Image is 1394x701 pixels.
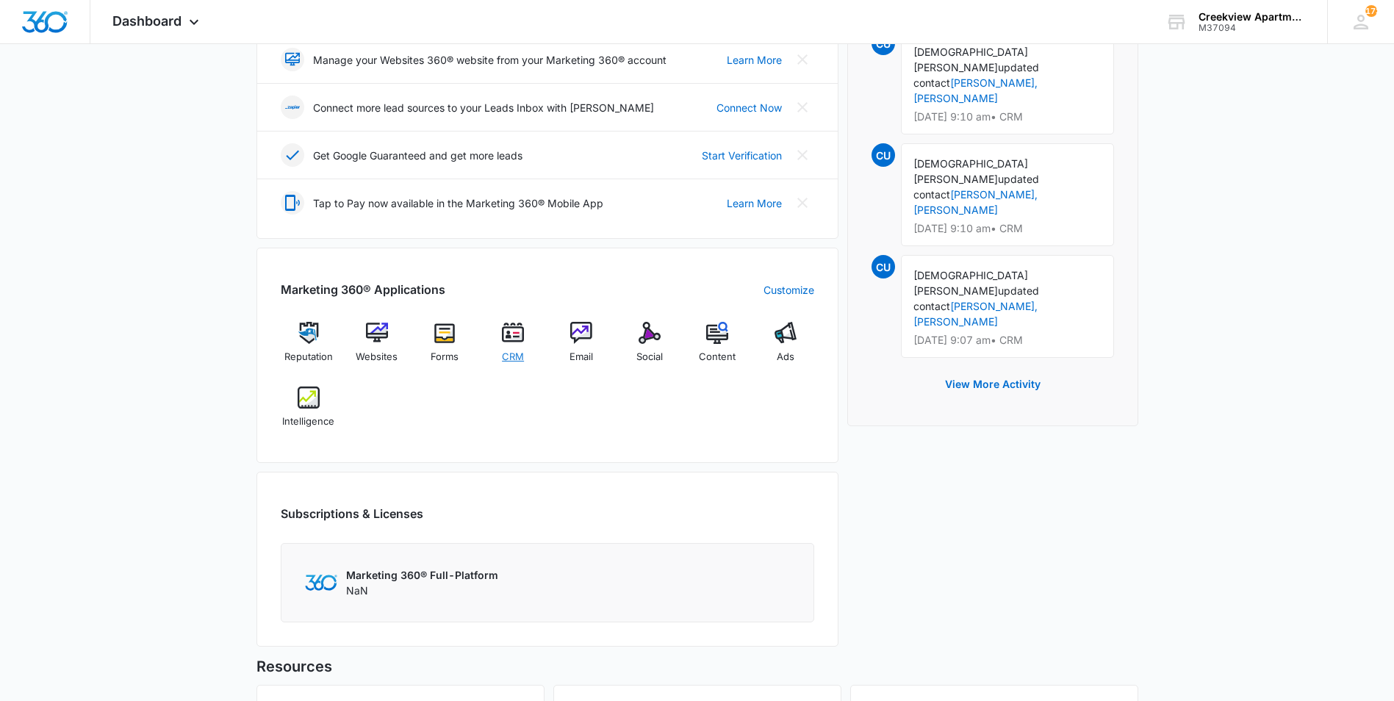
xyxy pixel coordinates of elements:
[305,575,337,590] img: Marketing 360 Logo
[913,112,1102,122] p: [DATE] 9:10 am • CRM
[699,350,736,364] span: Content
[112,13,182,29] span: Dashboard
[1199,23,1306,33] div: account id
[417,322,473,375] a: Forms
[689,322,746,375] a: Content
[764,282,814,298] a: Customize
[281,387,337,439] a: Intelligence
[791,143,814,167] button: Close
[313,52,667,68] p: Manage your Websites 360® website from your Marketing 360® account
[348,322,405,375] a: Websites
[485,322,542,375] a: CRM
[621,322,678,375] a: Social
[872,255,895,278] span: CU
[570,350,593,364] span: Email
[913,76,1038,104] a: [PERSON_NAME], [PERSON_NAME]
[313,195,603,211] p: Tap to Pay now available in the Marketing 360® Mobile App
[791,191,814,215] button: Close
[791,48,814,71] button: Close
[913,188,1038,216] a: [PERSON_NAME], [PERSON_NAME]
[313,148,522,163] p: Get Google Guaranteed and get more leads
[702,148,782,163] a: Start Verification
[636,350,663,364] span: Social
[356,350,398,364] span: Websites
[281,322,337,375] a: Reputation
[913,269,1028,297] span: [DEMOGRAPHIC_DATA][PERSON_NAME]
[727,195,782,211] a: Learn More
[777,350,794,364] span: Ads
[913,335,1102,345] p: [DATE] 9:07 am • CRM
[913,46,1028,73] span: [DEMOGRAPHIC_DATA][PERSON_NAME]
[1365,5,1377,17] span: 173
[502,350,524,364] span: CRM
[913,157,1028,185] span: [DEMOGRAPHIC_DATA][PERSON_NAME]
[913,300,1038,328] a: [PERSON_NAME], [PERSON_NAME]
[313,100,654,115] p: Connect more lead sources to your Leads Inbox with [PERSON_NAME]
[1199,11,1306,23] div: account name
[346,567,498,598] div: NaN
[282,414,334,429] span: Intelligence
[281,505,423,522] h2: Subscriptions & Licenses
[716,100,782,115] a: Connect Now
[1365,5,1377,17] div: notifications count
[346,567,498,583] p: Marketing 360® Full-Platform
[727,52,782,68] a: Learn More
[256,655,1138,677] h5: Resources
[553,322,610,375] a: Email
[284,350,333,364] span: Reputation
[281,281,445,298] h2: Marketing 360® Applications
[930,367,1055,402] button: View More Activity
[913,223,1102,234] p: [DATE] 9:10 am • CRM
[431,350,459,364] span: Forms
[791,96,814,119] button: Close
[872,143,895,167] span: CU
[758,322,814,375] a: Ads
